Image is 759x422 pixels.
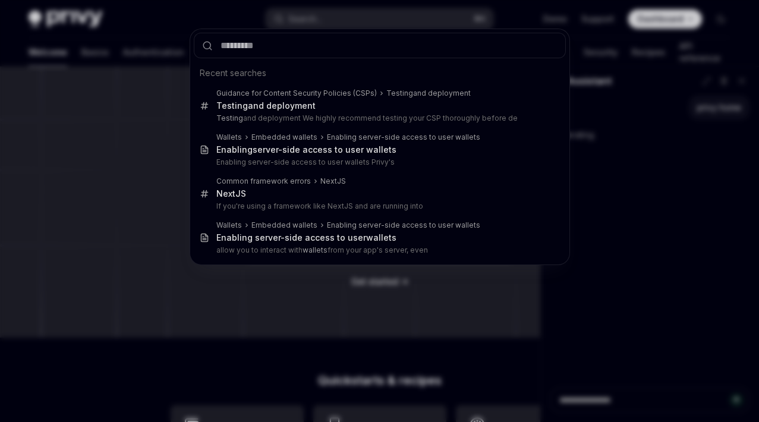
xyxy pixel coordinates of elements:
[216,188,246,199] b: NextJS
[216,89,377,98] div: Guidance for Content Security Policies (CSPs)
[216,177,311,186] div: Common framework errors
[216,201,541,211] p: If you're using a framework like NextJS and are running into
[253,144,278,155] b: server
[216,114,541,123] p: and deployment We highly recommend testing your CSP thoroughly before de
[200,67,266,79] span: Recent searches
[251,133,317,142] div: Embedded wallets
[303,245,327,254] b: wallets
[386,89,413,97] b: Testing
[366,232,396,243] b: wallets
[386,89,471,98] div: and deployment
[320,177,346,185] b: NextJS
[216,144,396,155] div: Enabling -side access to user wallets
[327,133,480,142] div: Enabling server-side access to user wallets
[216,100,316,111] div: and deployment
[327,221,480,230] div: Enabling server-side access to user wallets
[216,245,541,255] p: allow you to interact with from your app's server, even
[216,221,242,230] div: Wallets
[216,158,541,167] p: Enabling server-side access to user wallets Privy's
[251,221,317,230] div: Embedded wallets
[216,232,396,243] div: Enabling server-side access to user
[216,133,242,142] div: Wallets
[216,100,248,111] b: Testing
[216,114,243,122] b: Testing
